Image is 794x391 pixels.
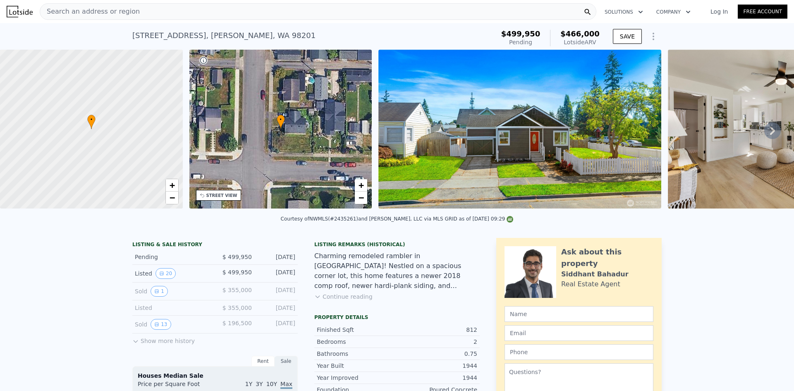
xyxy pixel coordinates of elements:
[355,179,367,192] a: Zoom in
[561,269,629,279] div: Siddhant Bahadur
[701,7,738,16] a: Log In
[397,326,477,334] div: 812
[317,338,397,346] div: Bedrooms
[258,319,295,330] div: [DATE]
[222,287,252,293] span: $ 355,000
[560,29,600,38] span: $466,000
[501,38,540,46] div: Pending
[317,362,397,370] div: Year Built
[222,254,252,260] span: $ 499,950
[355,192,367,204] a: Zoom out
[598,5,650,19] button: Solutions
[505,325,653,341] input: Email
[561,279,620,289] div: Real Estate Agent
[155,268,176,279] button: View historical data
[501,29,540,38] span: $499,950
[317,326,397,334] div: Finished Sqft
[222,305,252,311] span: $ 355,000
[258,304,295,312] div: [DATE]
[166,192,178,204] a: Zoom out
[256,381,263,387] span: 3Y
[166,179,178,192] a: Zoom in
[397,374,477,382] div: 1944
[613,29,642,44] button: SAVE
[359,192,364,203] span: −
[266,381,277,387] span: 10Y
[314,293,373,301] button: Continue reading
[135,268,208,279] div: Listed
[280,381,292,389] span: Max
[40,7,140,17] span: Search an address or region
[505,344,653,360] input: Phone
[277,116,285,123] span: •
[397,338,477,346] div: 2
[317,350,397,358] div: Bathrooms
[169,180,175,190] span: +
[138,372,292,380] div: Houses Median Sale
[135,286,208,297] div: Sold
[314,314,480,321] div: Property details
[258,268,295,279] div: [DATE]
[132,241,298,249] div: LISTING & SALE HISTORY
[135,253,208,261] div: Pending
[245,381,252,387] span: 1Y
[507,216,513,223] img: NWMLS Logo
[560,38,600,46] div: Lotside ARV
[359,180,364,190] span: +
[206,192,237,199] div: STREET VIEW
[397,350,477,358] div: 0.75
[135,304,208,312] div: Listed
[277,115,285,129] div: •
[258,253,295,261] div: [DATE]
[87,116,96,123] span: •
[251,356,275,367] div: Rent
[258,286,295,297] div: [DATE]
[314,251,480,291] div: Charming remodeled rambler in [GEOGRAPHIC_DATA]! Nestled on a spacious corner lot, this home feat...
[7,6,33,17] img: Lotside
[314,241,480,248] div: Listing Remarks (Historical)
[397,362,477,370] div: 1944
[281,216,514,222] div: Courtesy of NWMLS (#2435261) and [PERSON_NAME], LLC via MLS GRID as of [DATE] 09:29
[378,50,661,209] img: Sale: 169721715 Parcel: 103691854
[650,5,697,19] button: Company
[222,320,252,326] span: $ 196,500
[132,333,195,345] button: Show more history
[505,306,653,322] input: Name
[151,286,168,297] button: View historical data
[738,5,787,19] a: Free Account
[275,356,298,367] div: Sale
[645,28,662,45] button: Show Options
[222,269,252,276] span: $ 499,950
[135,319,208,330] div: Sold
[132,30,316,41] div: [STREET_ADDRESS] , [PERSON_NAME] , WA 98201
[87,115,96,129] div: •
[169,192,175,203] span: −
[561,246,653,269] div: Ask about this property
[317,374,397,382] div: Year Improved
[151,319,171,330] button: View historical data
